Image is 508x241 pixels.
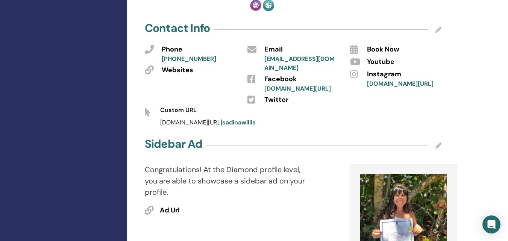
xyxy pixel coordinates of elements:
[162,45,182,55] span: Phone
[222,118,256,126] a: sadinawillis
[145,164,313,198] p: Congratulations! At the Diamond profile level, you are able to showcase a sidebar ad on your prof...
[162,55,216,63] a: [PHONE_NUMBER]
[145,21,210,35] h4: Contact Info
[160,206,180,215] span: Ad Url
[367,70,401,79] span: Instagram
[367,80,434,88] a: [DOMAIN_NAME][URL]
[160,118,256,126] span: [DOMAIN_NAME][URL]
[145,137,202,151] h4: Sidebar Ad
[160,106,197,114] span: Custom URL
[264,45,283,55] span: Email
[482,215,500,233] div: Open Intercom Messenger
[264,55,335,72] a: [EMAIL_ADDRESS][DOMAIN_NAME]
[367,45,399,55] span: Book Now
[367,57,394,67] span: Youtube
[264,95,288,105] span: Twitter
[264,85,331,92] a: [DOMAIN_NAME][URL]
[162,65,193,75] span: Websites
[264,74,297,84] span: Facebook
